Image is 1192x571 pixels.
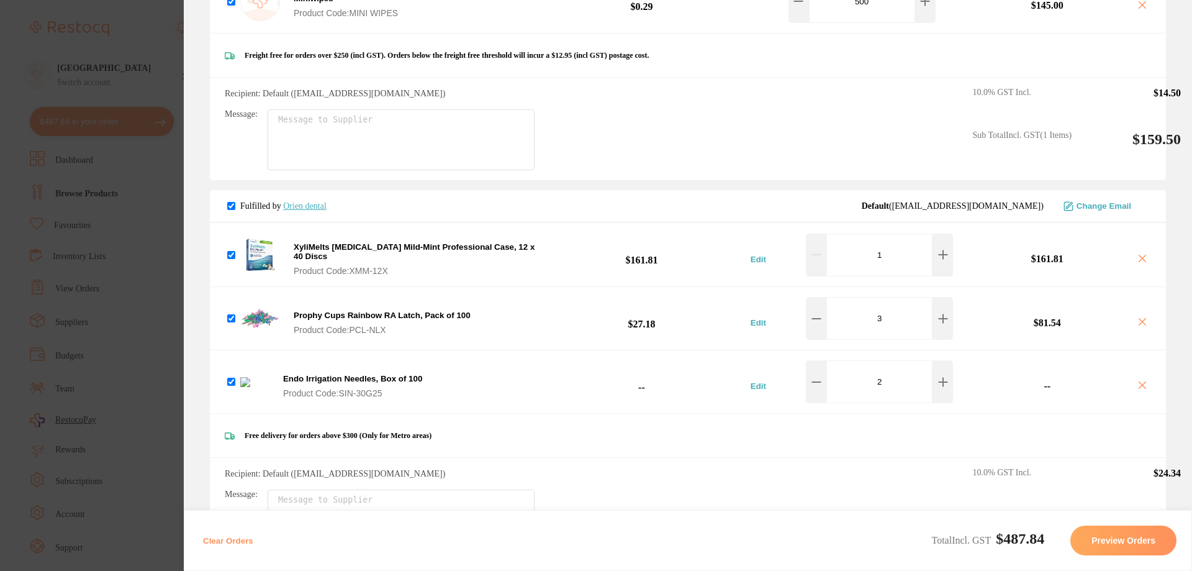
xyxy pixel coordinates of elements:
[245,431,431,440] p: Free delivery for orders above $300 (Only for Metro areas)
[279,373,436,399] button: Endo Irrigation Needles, Box of 100 Product Code:SIN-30G25
[225,469,445,478] span: Recipient: Default ( [EMAIL_ADDRESS][DOMAIN_NAME] )
[283,374,422,383] b: Endo Irrigation Needles, Box of 100
[862,201,889,211] b: Default
[283,388,433,398] span: Product Code: SIN-30G25
[747,381,770,391] button: Edit
[240,377,269,387] img: YXh0dGwydQ
[225,89,445,98] span: Recipient: Default ( [EMAIL_ADDRESS][DOMAIN_NAME] )
[1060,201,1151,212] button: Change Email
[240,235,280,275] img: NG5hOG5vaw
[290,242,549,276] button: XyliMelts [MEDICAL_DATA] Mild-Mint Professional Case, 12 x 40 Discs Product Code:XMM-12X
[932,535,1045,546] span: Total Incl. GST
[240,201,327,211] p: Fulfilled by
[1081,130,1181,170] output: $159.50
[1070,526,1176,555] button: Preview Orders
[294,266,545,276] span: Product Code: XMM-12X
[996,531,1044,547] b: $487.84
[549,308,734,330] b: $27.18
[225,490,258,500] label: Message:
[972,468,1072,501] span: 10.0 % GST Incl.
[966,254,1129,265] b: $161.81
[294,8,398,18] span: Product Code: MINI WIPES
[1081,468,1181,501] output: $24.34
[966,317,1129,329] b: $81.54
[549,244,734,266] b: $161.81
[290,310,474,336] button: Prophy Cups Rainbow RA Latch, Pack of 100 Product Code:PCL-NLX
[1081,88,1181,121] output: $14.50
[240,299,280,339] img: c2o3ZXE0eg
[283,201,327,211] a: Orien dental
[294,325,471,335] span: Product Code: PCL-NLX
[225,109,258,120] label: Message:
[966,381,1129,392] b: --
[245,51,649,60] p: Freight free for orders over $250 (incl GST). Orders below the freight free threshold will incur ...
[199,526,257,555] button: Clear Orders
[972,130,1072,170] span: Sub Total Incl. GST ( 1 Items)
[294,242,535,261] b: XyliMelts [MEDICAL_DATA] Mild-Mint Professional Case, 12 x 40 Discs
[294,311,471,320] b: Prophy Cups Rainbow RA Latch, Pack of 100
[1077,201,1131,211] span: Change Email
[549,371,734,393] b: --
[747,317,770,328] button: Edit
[972,88,1072,121] span: 10.0 % GST Incl.
[862,201,1044,211] span: sales@orien.com.au
[747,254,770,265] button: Edit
